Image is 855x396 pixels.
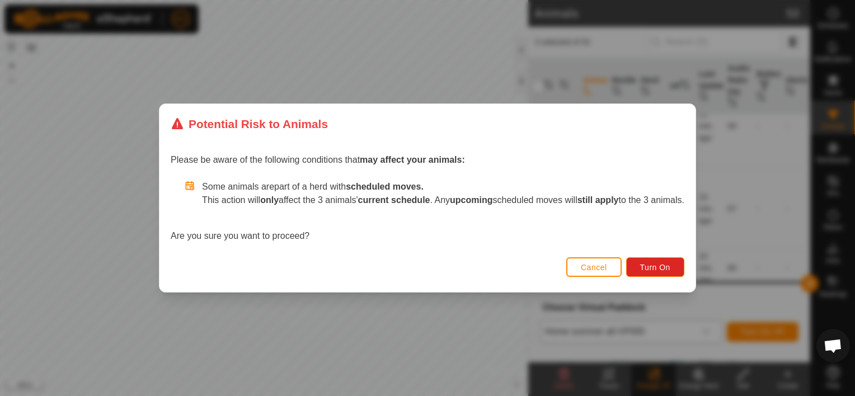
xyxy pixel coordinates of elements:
[202,194,684,207] p: This action will affect the 3 animals' . Any scheduled moves will to the 3 animals.
[171,155,465,164] span: Please be aware of the following conditions that
[626,257,684,277] button: Turn On
[360,155,465,164] strong: may affect your animals:
[171,115,328,133] div: Potential Risk to Animals
[640,263,670,272] span: Turn On
[274,182,424,191] span: part of a herd with
[202,180,684,194] p: Some animals are
[171,180,684,243] div: Are you sure you want to proceed?
[577,195,619,205] strong: still apply
[260,195,279,205] strong: only
[450,195,492,205] strong: upcoming
[358,195,430,205] strong: current schedule
[581,263,607,272] span: Cancel
[346,182,424,191] strong: scheduled moves.
[566,257,622,277] button: Cancel
[816,329,850,362] div: Open chat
